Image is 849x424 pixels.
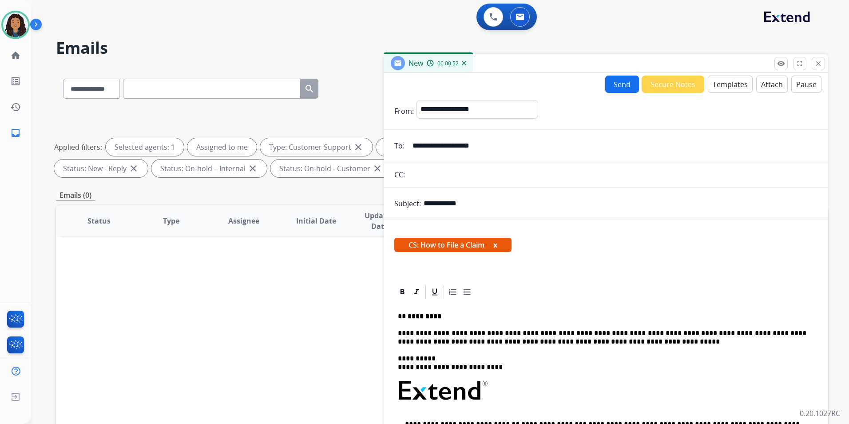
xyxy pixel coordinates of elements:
p: To: [394,140,405,151]
mat-icon: history [10,102,21,112]
mat-icon: inbox [10,128,21,138]
div: Status: On-hold - Customer [270,160,392,177]
button: Pause [791,76,821,93]
div: Selected agents: 1 [106,138,184,156]
img: avatar [3,12,28,37]
mat-icon: close [814,60,822,68]
mat-icon: close [128,163,139,174]
h2: Emails [56,39,828,57]
div: Bullet List [460,285,474,299]
div: Assigned to me [187,138,257,156]
div: Status: On-hold – Internal [151,160,267,177]
p: From: [394,106,414,116]
span: Assignee [228,216,259,226]
mat-icon: close [372,163,383,174]
mat-icon: fullscreen [796,60,804,68]
div: Ordered List [446,285,460,299]
span: Type [163,216,179,226]
button: Templates [708,76,753,93]
mat-icon: search [304,84,315,94]
p: Subject: [394,198,421,209]
span: 00:00:52 [437,60,459,67]
span: CS: How to File a Claim [394,238,512,252]
p: 0.20.1027RC [800,408,840,419]
div: Bold [396,285,409,299]
p: Applied filters: [54,142,102,152]
mat-icon: home [10,50,21,61]
button: Attach [756,76,788,93]
div: Italic [410,285,423,299]
div: Type: Shipping Protection [376,138,492,156]
mat-icon: list_alt [10,76,21,87]
span: New [409,58,423,68]
mat-icon: close [247,163,258,174]
span: Initial Date [296,216,336,226]
mat-icon: remove_red_eye [777,60,785,68]
button: x [493,240,497,250]
mat-icon: close [353,142,364,152]
span: Status [87,216,111,226]
div: Status: New - Reply [54,160,148,177]
p: Emails (0) [56,190,95,201]
span: Updated Date [360,210,400,232]
p: CC: [394,169,405,180]
button: Send [605,76,639,93]
div: Underline [428,285,441,299]
button: Secure Notes [642,76,704,93]
div: Type: Customer Support [260,138,373,156]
